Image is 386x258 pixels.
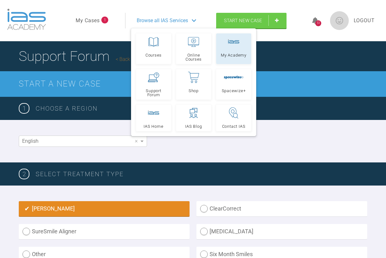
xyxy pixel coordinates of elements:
[330,11,349,30] img: profile.png
[176,69,211,100] a: Shop
[134,136,139,146] span: Clear value
[144,124,163,128] span: IAS Home
[221,53,246,57] span: My Academy
[22,138,38,144] span: English
[19,201,190,216] label: [PERSON_NAME]
[136,33,171,64] a: Courses
[19,224,190,239] label: SureSmile Aligner
[176,105,211,131] a: IAS Blog
[36,169,367,179] h3: SELECT TREATMENT TYPE
[135,138,138,144] span: ×
[136,69,171,100] a: Support Forum
[196,224,367,239] label: [MEDICAL_DATA]
[216,13,287,28] a: Start New Case
[101,17,108,23] span: 1
[19,45,150,67] h1: Support Forum
[76,17,100,25] a: My Cases
[216,105,251,131] a: Contact IAS
[185,124,202,128] span: IAS Blog
[179,53,208,61] span: Online Courses
[189,89,199,93] span: Shop
[19,169,29,179] span: 2
[354,17,375,25] a: Logout
[19,103,29,114] span: 1
[139,89,168,97] span: Support Forum
[145,53,162,57] span: Courses
[19,77,367,91] h2: Start a New Case
[137,17,188,25] span: Browse all IAS Services
[222,89,246,93] span: Spacewize+
[216,69,251,100] a: Spacewize+
[196,201,367,216] label: ClearCorrect
[216,33,251,64] a: My Academy
[136,105,171,131] a: IAS Home
[315,20,321,26] div: 51
[7,9,46,30] img: logo-light.3e3ef733.png
[116,56,150,62] a: Back to Home
[176,33,211,64] a: Online Courses
[36,103,367,113] h3: Choose a region
[222,124,246,128] span: Contact IAS
[224,18,262,23] span: Start New Case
